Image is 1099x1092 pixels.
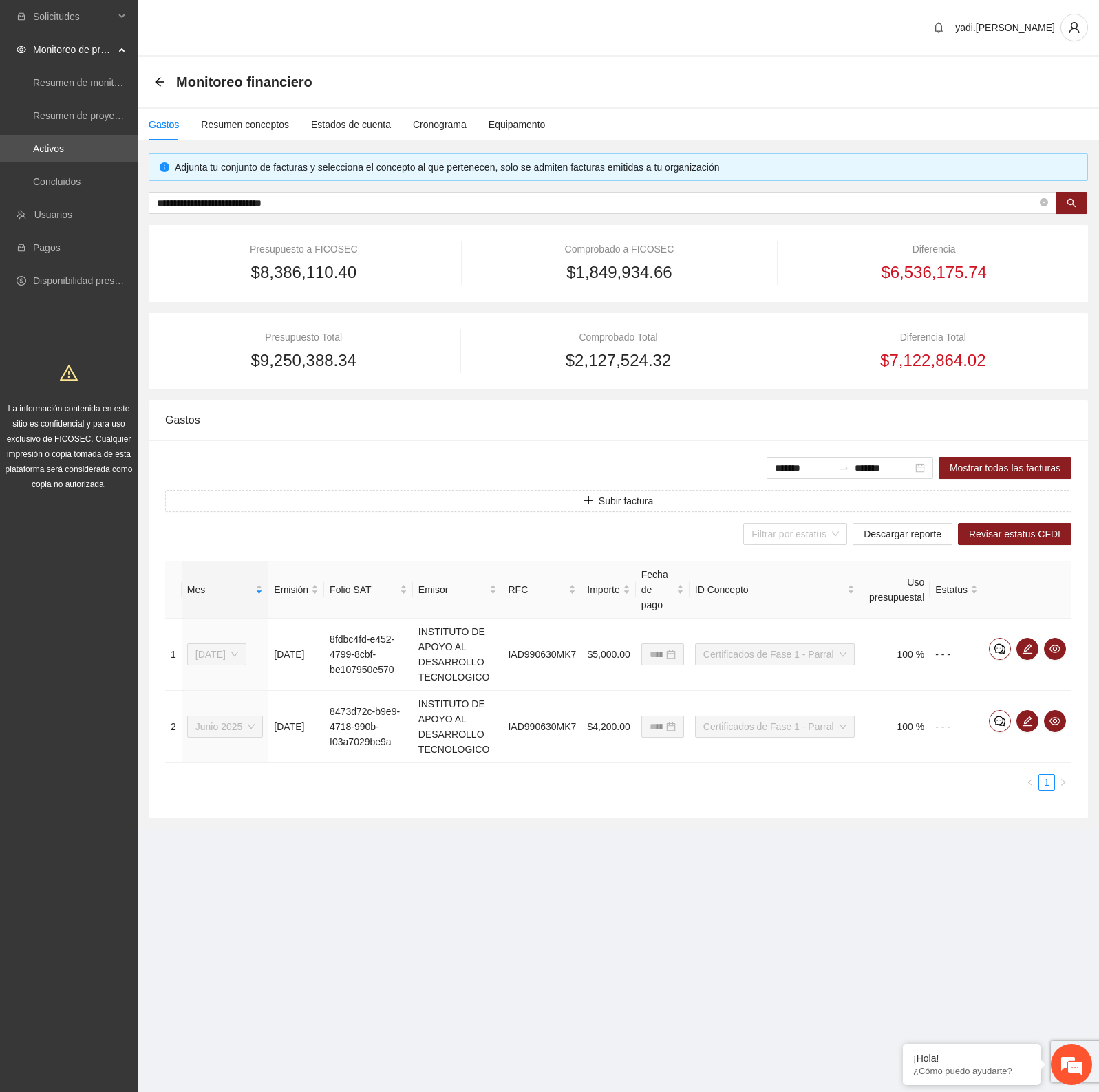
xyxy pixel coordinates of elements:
td: $4,200.00 [581,691,635,763]
span: ID Concepto [695,582,844,597]
button: Descargar reporte [853,523,952,545]
span: Monitoreo financiero [176,71,312,93]
td: [DATE] [268,691,324,763]
span: left [1026,778,1034,786]
a: Resumen de monitoreo [33,77,134,88]
div: Presupuesto a FICOSEC [165,242,442,257]
button: user [1060,14,1088,41]
button: plusSubir factura [165,490,1071,512]
span: edit [1017,716,1038,727]
button: edit [1016,638,1038,660]
span: info-circle [160,162,169,172]
span: Emisor [418,582,487,597]
th: Estatus [930,561,983,619]
td: INSTITUTO DE APOYO AL DESARROLLO TECNOLOGICO [413,619,503,691]
span: $1,849,934.66 [566,259,672,286]
div: Presupuesto Total [165,330,442,345]
button: bell [928,17,950,39]
th: RFC [502,561,581,619]
span: $6,536,175.74 [881,259,986,286]
li: Next Page [1055,774,1071,791]
span: $9,250,388.34 [250,347,356,374]
p: ¿Cómo puedo ayudarte? [913,1066,1030,1076]
div: Gastos [165,400,1071,440]
span: comment [990,643,1010,654]
span: inbox [17,12,26,21]
div: Back [154,76,165,88]
span: Monitoreo de proyectos [33,36,114,63]
td: - - - [930,619,983,691]
td: $5,000.00 [581,619,635,691]
button: left [1022,774,1038,791]
td: 8fdbc4fd-e452-4799-8cbf-be107950e570 [324,619,413,691]
span: Solicitudes [33,3,114,30]
span: La información contenida en este sitio es confidencial y para uso exclusivo de FICOSEC. Cualquier... [6,404,133,489]
div: ¡Hola! [913,1053,1030,1064]
th: ID Concepto [690,561,860,619]
button: eye [1044,710,1066,732]
span: right [1059,778,1067,786]
a: Usuarios [34,209,72,220]
td: INSTITUTO DE APOYO AL DESARROLLO TECNOLOGICO [413,691,503,763]
button: comment [989,638,1011,660]
td: IAD990630MK7 [502,619,581,691]
th: Importe [581,561,635,619]
span: RFC [508,582,566,597]
td: - - - [930,691,983,763]
span: close-circle [1040,197,1048,210]
span: user [1061,21,1087,34]
div: Diferencia Total [795,330,1071,345]
div: Equipamento [489,117,546,132]
a: Concluidos [33,176,81,187]
span: yadi.[PERSON_NAME] [955,22,1055,33]
span: bell [928,22,949,33]
span: Revisar estatus CFDI [969,526,1060,542]
span: Emisión [274,582,308,597]
span: eye [1045,716,1065,727]
a: Pagos [33,242,61,253]
span: $2,127,524.32 [566,347,671,374]
td: 100 % [860,691,930,763]
div: Comprobado Total [480,330,756,345]
td: [DATE] [268,619,324,691]
th: Uso presupuestal [860,561,930,619]
th: Fecha de pago [636,561,690,619]
button: edit [1016,710,1038,732]
span: swap-right [838,462,849,473]
li: Previous Page [1022,774,1038,791]
span: Mostrar todas las facturas [950,460,1060,475]
span: edit [1017,643,1038,654]
th: Folio SAT [324,561,413,619]
span: Junio 2025 [195,716,255,737]
button: eye [1044,638,1066,660]
button: search [1056,192,1087,214]
span: Certificados de Fase 1 - Parral [703,716,846,737]
td: 1 [165,619,182,691]
span: arrow-left [154,76,165,87]
span: Descargar reporte [864,526,941,542]
button: Revisar estatus CFDI [958,523,1071,545]
span: Subir factura [599,493,653,508]
a: Disponibilidad presupuestal [33,275,151,286]
span: $8,386,110.40 [251,259,356,286]
span: close-circle [1040,198,1048,206]
div: Diferencia [796,242,1071,257]
span: search [1067,198,1076,209]
span: Fecha de pago [641,567,674,612]
span: eye [17,45,26,54]
span: Julio 2025 [195,644,238,665]
a: Activos [33,143,64,154]
span: Importe [587,582,619,597]
button: comment [989,710,1011,732]
span: eye [1045,643,1065,654]
div: Cronograma [413,117,467,132]
td: 100 % [860,619,930,691]
span: Estatus [935,582,968,597]
div: Gastos [149,117,179,132]
td: IAD990630MK7 [502,691,581,763]
span: comment [990,716,1010,727]
td: 8473d72c-b9e9-4718-990b-f03a7029be9a [324,691,413,763]
span: to [838,462,849,473]
span: $7,122,864.02 [880,347,985,374]
span: Mes [187,582,253,597]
